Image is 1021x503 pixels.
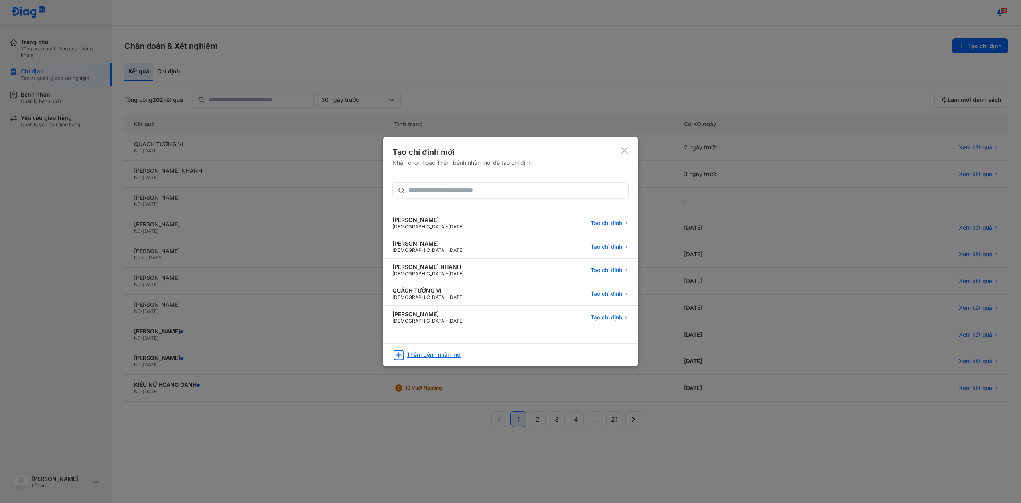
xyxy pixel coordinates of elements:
[591,243,622,250] span: Tạo chỉ định
[392,263,464,271] div: [PERSON_NAME] NHANH
[446,271,448,277] span: -
[392,159,532,166] div: Nhấn chọn hoặc Thêm bệnh nhân mới để tạo chỉ định
[591,314,622,321] span: Tạo chỉ định
[392,224,446,230] span: [DEMOGRAPHIC_DATA]
[446,224,448,230] span: -
[392,147,532,158] div: Tạo chỉ định mới
[392,311,464,318] div: [PERSON_NAME]
[591,290,622,297] span: Tạo chỉ định
[392,318,446,324] span: [DEMOGRAPHIC_DATA]
[446,247,448,253] span: -
[392,240,464,247] div: [PERSON_NAME]
[392,294,446,300] span: [DEMOGRAPHIC_DATA]
[446,294,448,300] span: -
[591,220,622,227] span: Tạo chỉ định
[446,318,448,324] span: -
[448,318,464,324] span: [DATE]
[591,267,622,274] span: Tạo chỉ định
[448,247,464,253] span: [DATE]
[448,224,464,230] span: [DATE]
[392,271,446,277] span: [DEMOGRAPHIC_DATA]
[407,351,461,358] div: Thêm bệnh nhân mới
[448,271,464,277] span: [DATE]
[448,294,464,300] span: [DATE]
[392,216,464,224] div: [PERSON_NAME]
[392,287,464,294] div: QUÁCH TƯỜNG VI
[392,247,446,253] span: [DEMOGRAPHIC_DATA]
